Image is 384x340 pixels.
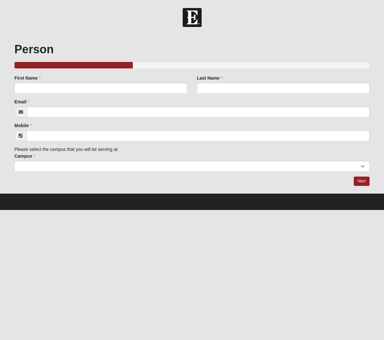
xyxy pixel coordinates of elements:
[14,153,35,159] label: Campus
[354,177,370,186] a: Next
[14,99,30,105] label: Email
[14,75,41,81] label: First Name
[14,122,32,129] label: Mobile
[197,75,223,81] label: Last Name
[14,75,370,172] div: Please select the campus that you will be serving at.
[14,42,370,56] h1: Person
[183,8,202,27] img: Church of Eleven22 Logo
